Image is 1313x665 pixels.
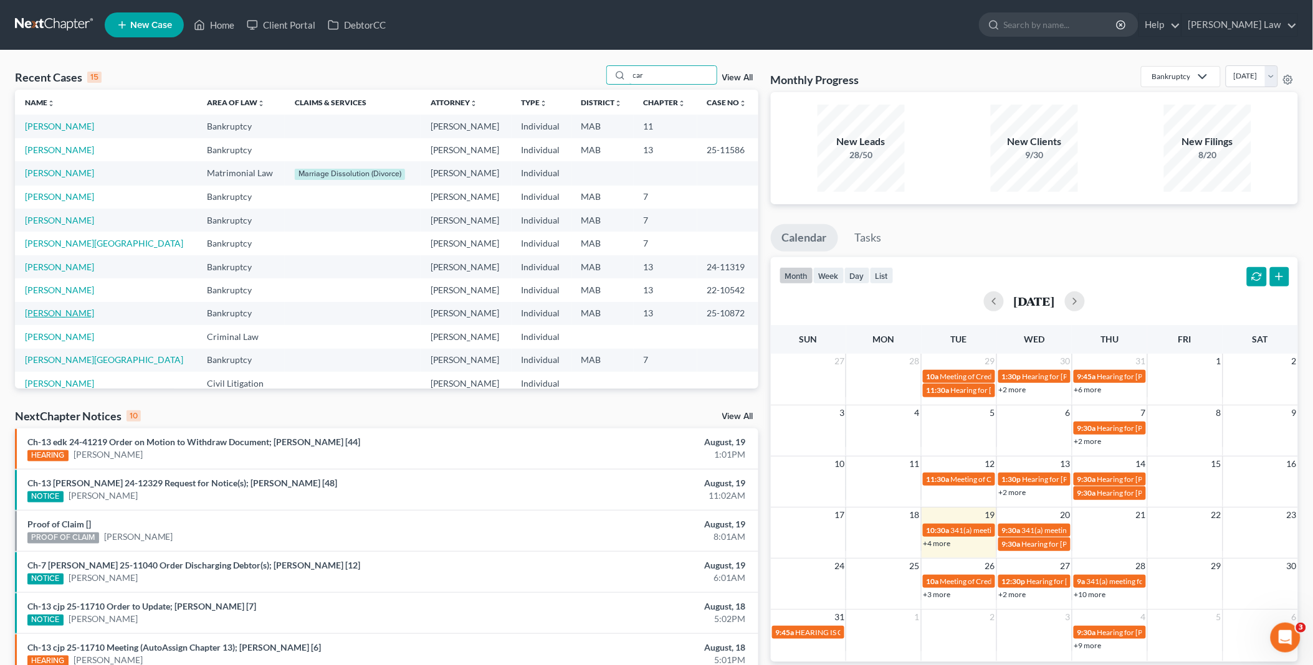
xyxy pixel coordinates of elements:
a: [PERSON_NAME] [69,613,138,625]
span: Hearing for [PERSON_NAME] [1097,488,1195,498]
span: 9:30a [1002,526,1021,535]
a: +10 more [1074,590,1106,599]
span: 21 [1135,507,1147,522]
span: Meeting of Creditors for [PERSON_NAME] [951,474,1089,484]
a: +2 more [999,385,1026,394]
td: Bankruptcy [197,186,285,209]
td: Bankruptcy [197,302,285,325]
div: NOTICE [27,615,64,626]
td: 7 [634,349,697,372]
td: 13 [634,255,697,278]
span: 9:30a [1002,539,1021,549]
span: Tue [951,334,967,344]
span: 13 [1059,456,1072,471]
td: [PERSON_NAME] [421,186,512,209]
span: Sat [1253,334,1268,344]
span: Thu [1101,334,1119,344]
td: Individual [512,349,571,372]
span: 12 [984,456,996,471]
span: 11:30a [927,474,950,484]
td: Bankruptcy [197,349,285,372]
a: Chapterunfold_more [644,98,686,107]
td: [PERSON_NAME] [421,349,512,372]
td: 13 [634,138,697,161]
a: [PERSON_NAME] [25,121,94,131]
td: MAB [571,138,634,161]
span: Hearing for [PERSON_NAME] [1097,628,1195,637]
div: August, 19 [515,477,746,489]
span: 28 [909,354,921,369]
div: Bankruptcy [1152,71,1190,82]
span: 25 [909,559,921,573]
a: [PERSON_NAME][GEOGRAPHIC_DATA] [25,354,183,365]
td: Individual [512,232,571,255]
a: DebtorCC [322,14,392,36]
a: [PERSON_NAME][GEOGRAPHIC_DATA] [25,238,183,248]
span: 24 [833,559,846,573]
span: 19 [984,507,996,522]
div: NextChapter Notices [15,408,141,423]
span: 30 [1286,559,1298,573]
a: Districtunfold_more [581,98,623,107]
button: list [870,267,894,284]
td: Individual [512,325,571,348]
td: MAB [571,209,634,232]
div: Recent Cases [15,70,102,85]
td: [PERSON_NAME] [421,255,512,278]
div: August, 18 [515,641,746,654]
a: [PERSON_NAME] [25,167,94,178]
span: 9:45a [1077,372,1096,381]
td: Bankruptcy [197,255,285,278]
a: [PERSON_NAME] [69,489,138,502]
td: [PERSON_NAME] [421,209,512,232]
a: Ch-13 edk 24-41219 Order on Motion to Withdraw Document; [PERSON_NAME] [44] [27,436,360,447]
a: [PERSON_NAME] [25,285,94,295]
span: 9:30a [1077,423,1096,433]
span: 27 [1059,559,1072,573]
a: [PERSON_NAME] [69,572,138,584]
div: 11:02AM [515,489,746,502]
div: August, 19 [515,559,746,572]
td: Individual [512,255,571,278]
span: 10:30a [927,526,950,535]
td: MAB [571,278,634,301]
td: MAB [571,186,634,209]
span: 22 [1210,507,1223,522]
input: Search by name... [629,66,717,84]
i: unfold_more [470,100,478,107]
span: 31 [833,610,846,625]
td: [PERSON_NAME] [421,325,512,348]
a: Attorneyunfold_more [431,98,478,107]
span: 341(a) meeting for [PERSON_NAME] & [PERSON_NAME] [1022,526,1208,535]
a: Calendar [771,224,838,252]
span: 9a [1077,577,1086,586]
button: week [813,267,844,284]
a: [PERSON_NAME] [25,308,94,318]
a: Case Nounfold_more [707,98,747,107]
div: 15 [87,72,102,83]
span: 15 [1210,456,1223,471]
td: 24-11319 [697,255,758,278]
span: 30 [1059,354,1072,369]
a: Proof of Claim [] [27,519,91,529]
span: 28 [1135,559,1147,573]
div: NOTICE [27,573,64,585]
span: 8 [1215,405,1223,420]
span: Hearing for [PERSON_NAME] [1097,372,1195,381]
a: Client Portal [241,14,322,36]
span: 4 [1140,610,1147,625]
td: MAB [571,302,634,325]
a: Ch-7 [PERSON_NAME] 25-11040 Order Discharging Debtor(s); [PERSON_NAME] [12] [27,560,360,570]
span: Wed [1024,334,1044,344]
i: unfold_more [740,100,747,107]
td: 25-10872 [697,302,758,325]
span: 10a [927,372,939,381]
i: unfold_more [615,100,623,107]
span: 3 [1296,623,1306,633]
div: PROOF OF CLAIM [27,532,99,544]
span: 12:30p [1002,577,1026,586]
td: Bankruptcy [197,278,285,301]
td: [PERSON_NAME] [421,302,512,325]
div: New Filings [1164,134,1251,149]
td: 22-10542 [697,278,758,301]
